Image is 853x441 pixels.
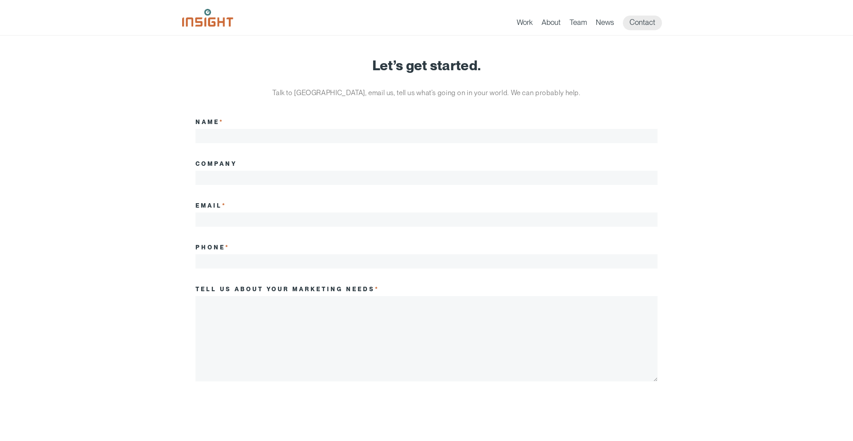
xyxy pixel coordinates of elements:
[195,58,658,73] h1: Let’s get started.
[195,244,230,251] label: Phone
[517,18,533,30] a: Work
[542,18,561,30] a: About
[195,118,224,125] label: Name
[570,18,587,30] a: Team
[195,202,227,209] label: Email
[623,16,662,30] a: Contact
[517,16,671,30] nav: primary navigation menu
[596,18,614,30] a: News
[260,86,593,100] p: Talk to [GEOGRAPHIC_DATA], email us, tell us what’s going on in your world. We can probably help.
[182,9,233,27] img: Insight Marketing Design
[195,160,237,167] label: Company
[195,285,379,293] label: Tell us about your marketing needs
